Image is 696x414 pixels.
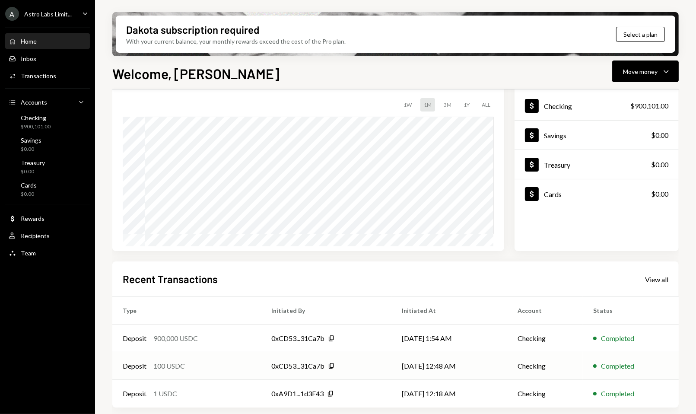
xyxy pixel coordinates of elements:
[21,55,36,62] div: Inbox
[5,245,90,261] a: Team
[391,297,507,325] th: Initiated At
[271,389,324,399] div: 0xA9D1...1d3E43
[651,130,668,140] div: $0.00
[21,182,37,189] div: Cards
[460,98,473,111] div: 1Y
[630,101,668,111] div: $900,101.00
[153,389,177,399] div: 1 USDC
[5,134,90,155] a: Savings$0.00
[651,189,668,199] div: $0.00
[391,325,507,352] td: [DATE] 1:54 AM
[507,325,583,352] td: Checking
[21,38,37,45] div: Home
[544,161,570,169] div: Treasury
[400,98,415,111] div: 1W
[601,333,634,344] div: Completed
[21,99,47,106] div: Accounts
[21,72,56,80] div: Transactions
[420,98,435,111] div: 1M
[5,94,90,110] a: Accounts
[507,380,583,408] td: Checking
[544,131,566,140] div: Savings
[112,297,261,325] th: Type
[123,272,218,286] h2: Recent Transactions
[112,65,280,82] h1: Welcome, [PERSON_NAME]
[21,191,37,198] div: $0.00
[21,123,51,131] div: $900,101.00
[21,159,45,166] div: Treasury
[261,297,391,325] th: Initiated By
[515,91,679,120] a: Checking$900,101.00
[126,22,259,37] div: Dakota subscription required
[515,150,679,179] a: Treasury$0.00
[440,98,455,111] div: 3M
[5,51,90,66] a: Inbox
[126,37,346,46] div: With your current balance, your monthly rewards exceed the cost of the Pro plan.
[21,249,36,257] div: Team
[478,98,494,111] div: ALL
[515,179,679,208] a: Cards$0.00
[612,61,679,82] button: Move money
[507,297,583,325] th: Account
[651,159,668,170] div: $0.00
[645,275,668,284] div: View all
[623,67,658,76] div: Move money
[601,361,634,371] div: Completed
[21,137,41,144] div: Savings
[271,333,324,344] div: 0xCD53...31Ca7b
[21,168,45,175] div: $0.00
[21,146,41,153] div: $0.00
[123,389,146,399] div: Deposit
[153,361,185,371] div: 100 USDC
[5,33,90,49] a: Home
[507,352,583,380] td: Checking
[271,361,324,371] div: 0xCD53...31Ca7b
[645,274,668,284] a: View all
[391,352,507,380] td: [DATE] 12:48 AM
[21,114,51,121] div: Checking
[5,111,90,132] a: Checking$900,101.00
[123,333,146,344] div: Deposit
[21,232,50,239] div: Recipients
[21,215,44,222] div: Rewards
[391,380,507,408] td: [DATE] 12:18 AM
[515,121,679,150] a: Savings$0.00
[544,102,572,110] div: Checking
[153,333,198,344] div: 900,000 USDC
[123,361,146,371] div: Deposit
[5,7,19,21] div: A
[5,68,90,83] a: Transactions
[601,389,634,399] div: Completed
[583,297,679,325] th: Status
[5,228,90,243] a: Recipients
[24,10,72,18] div: Astro Labs Limit...
[5,210,90,226] a: Rewards
[544,190,562,198] div: Cards
[5,179,90,200] a: Cards$0.00
[5,156,90,177] a: Treasury$0.00
[616,27,665,42] button: Select a plan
